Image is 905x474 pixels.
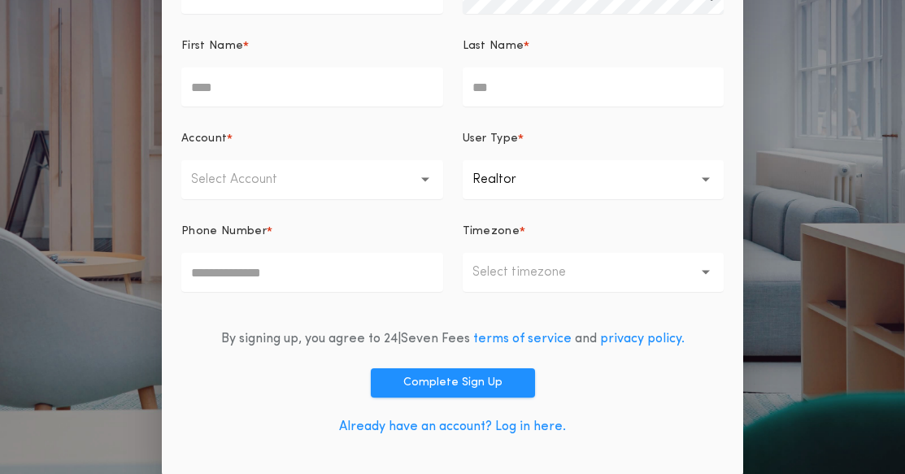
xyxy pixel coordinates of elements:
[181,253,443,292] input: Phone Number*
[191,170,303,189] p: Select Account
[600,333,685,346] a: privacy policy.
[473,333,572,346] a: terms of service
[339,420,566,433] a: Already have an account? Log in here.
[463,253,724,292] button: Select timezone
[371,368,535,398] button: Complete Sign Up
[463,131,519,147] p: User Type
[472,263,592,282] p: Select timezone
[463,67,724,107] input: Last Name*
[463,38,524,54] p: Last Name
[463,224,520,240] p: Timezone
[221,329,685,349] div: By signing up, you agree to 24|Seven Fees and
[472,170,542,189] p: Realtor
[181,224,267,240] p: Phone Number
[181,67,443,107] input: First Name*
[181,131,227,147] p: Account
[181,160,443,199] button: Select Account
[181,38,243,54] p: First Name
[463,160,724,199] button: Realtor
